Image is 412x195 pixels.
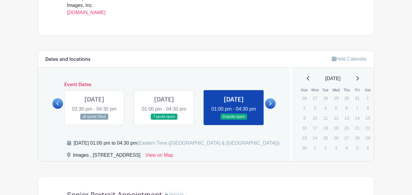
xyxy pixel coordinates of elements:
p: 12 [331,113,341,123]
h6: Event Dates [63,82,265,88]
p: 1 [363,93,373,103]
th: Fri [352,87,363,93]
p: 9 [299,113,309,123]
p: 29 [331,93,341,103]
p: 13 [342,113,352,123]
div: [DATE] 01:00 pm to 04:30 pm [74,140,280,147]
p: 4 [321,103,331,113]
p: 6 [363,143,373,153]
p: 2 [299,103,309,113]
p: 30 [342,93,352,103]
p: 16 [299,123,309,133]
th: Sat [363,87,373,93]
p: 8 [363,103,373,113]
th: Wed [331,87,341,93]
p: 14 [352,113,362,123]
p: 10 [310,113,320,123]
div: Images , [STREET_ADDRESS] [73,152,141,161]
p: 19 [331,123,341,133]
th: Tue [320,87,331,93]
p: 15 [363,113,373,123]
p: 22 [363,123,373,133]
p: 28 [321,93,331,103]
p: 30 [299,143,309,153]
span: (Eastern Time ([GEOGRAPHIC_DATA] & [GEOGRAPHIC_DATA])) [137,140,280,146]
th: Sun [299,87,310,93]
p: 3 [331,143,341,153]
p: 18 [321,123,331,133]
p: 11 [321,113,331,123]
span: [DATE] [325,75,341,82]
a: [DOMAIN_NAME] [67,10,106,15]
h6: Dates and locations [45,57,90,62]
p: 26 [299,93,309,103]
p: 29 [363,133,373,143]
p: 3 [310,103,320,113]
p: 6 [342,103,352,113]
p: 27 [310,93,320,103]
p: 1 [310,143,320,153]
p: 24 [310,133,320,143]
p: 23 [299,133,309,143]
p: 7 [352,103,362,113]
p: 2 [321,143,331,153]
a: Hide Calendar [332,56,367,61]
p: 25 [321,133,331,143]
p: 21 [352,123,362,133]
p: 27 [342,133,352,143]
th: Thu [341,87,352,93]
p: 31 [352,93,362,103]
div: Images, Inc. [67,2,345,16]
p: 5 [331,103,341,113]
p: 5 [352,143,362,153]
p: 4 [342,143,352,153]
p: 26 [331,133,341,143]
a: View on Map [145,152,173,161]
p: 20 [342,123,352,133]
th: Mon [310,87,320,93]
p: 17 [310,123,320,133]
p: 28 [352,133,362,143]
